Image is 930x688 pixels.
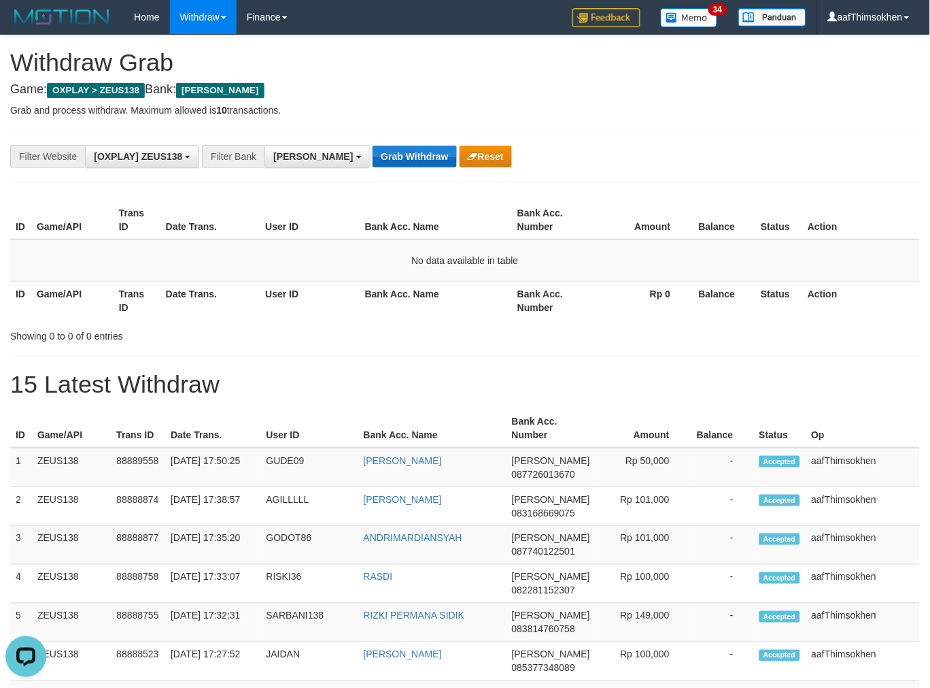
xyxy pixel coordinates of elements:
td: 88888874 [111,487,165,526]
td: 88888755 [111,604,165,642]
p: Grab and process withdraw. Maximum allowed is transactions. [10,103,920,117]
div: Filter Bank [202,145,264,168]
td: - [690,448,754,487]
th: Amount [594,201,691,240]
td: ZEUS138 [32,604,111,642]
th: Status [756,201,803,240]
span: [PERSON_NAME] [512,494,590,505]
th: Game/API [32,409,111,448]
img: Button%20Memo.svg [661,8,718,27]
td: 88888523 [111,642,165,681]
button: Grab Withdraw [373,146,456,167]
td: ZEUS138 [32,642,111,681]
th: ID [10,201,31,240]
td: - [690,604,754,642]
td: 5 [10,604,32,642]
span: Accepted [759,572,800,584]
div: Showing 0 to 0 of 0 entries [10,324,377,343]
span: Accepted [759,650,800,661]
a: RASDI [364,572,393,583]
th: Bank Acc. Name [358,409,506,448]
th: Action [802,281,920,320]
td: 4 [10,565,32,604]
span: Copy 083814760758 to clipboard [512,624,575,635]
td: JAIDAN [261,642,358,681]
td: Rp 149,000 [596,604,690,642]
td: 1 [10,448,32,487]
th: Trans ID [114,281,160,320]
button: [PERSON_NAME] [264,145,370,168]
th: Amount [596,409,690,448]
img: Feedback.jpg [572,8,640,27]
th: User ID [261,409,358,448]
th: Date Trans. [160,201,260,240]
td: Rp 101,000 [596,526,690,565]
strong: 10 [216,105,227,116]
td: 3 [10,526,32,565]
img: panduan.png [738,8,806,27]
td: aafThimsokhen [806,604,920,642]
th: Balance [691,281,756,320]
td: GODOT86 [261,526,358,565]
td: - [690,487,754,526]
th: Balance [691,201,756,240]
h1: Withdraw Grab [10,49,920,76]
td: [DATE] 17:50:25 [165,448,260,487]
span: Copy 087726013670 to clipboard [512,469,575,480]
button: Reset [460,146,512,167]
h1: 15 Latest Withdraw [10,371,920,398]
td: ZEUS138 [32,526,111,565]
td: 2 [10,487,32,526]
span: Accepted [759,495,800,506]
span: [PERSON_NAME] [512,610,590,621]
th: User ID [260,281,360,320]
span: Copy 082281152307 to clipboard [512,585,575,596]
td: [DATE] 17:32:31 [165,604,260,642]
td: No data available in table [10,240,920,282]
th: Bank Acc. Name [360,281,512,320]
img: MOTION_logo.png [10,7,114,27]
td: SARBANI138 [261,604,358,642]
th: Bank Acc. Name [360,201,512,240]
td: [DATE] 17:35:20 [165,526,260,565]
td: 88888877 [111,526,165,565]
th: Balance [690,409,754,448]
span: [OXPLAY] ZEUS138 [94,151,182,162]
a: [PERSON_NAME] [364,494,442,505]
th: Game/API [31,281,114,320]
th: Date Trans. [160,281,260,320]
td: ZEUS138 [32,448,111,487]
button: Open LiveChat chat widget [5,5,46,46]
td: Rp 100,000 [596,642,690,681]
th: Game/API [31,201,114,240]
td: 88888758 [111,565,165,604]
td: Rp 100,000 [596,565,690,604]
td: ZEUS138 [32,565,111,604]
th: Status [756,281,803,320]
span: [PERSON_NAME] [273,151,353,162]
span: [PERSON_NAME] [512,533,590,544]
span: [PERSON_NAME] [512,572,590,583]
td: aafThimsokhen [806,565,920,604]
td: - [690,642,754,681]
span: 34 [708,3,727,16]
td: ZEUS138 [32,487,111,526]
span: OXPLAY > ZEUS138 [47,83,145,98]
span: Copy 083168669075 to clipboard [512,508,575,519]
td: - [690,526,754,565]
td: [DATE] 17:38:57 [165,487,260,526]
th: Status [754,409,806,448]
a: RIZKI PERMANA SIDIK [364,610,465,621]
td: AGILLLLL [261,487,358,526]
span: [PERSON_NAME] [176,83,264,98]
h4: Game: Bank: [10,83,920,97]
td: 88889558 [111,448,165,487]
span: Copy 087740122501 to clipboard [512,546,575,557]
div: Filter Website [10,145,85,168]
th: User ID [260,201,360,240]
th: Bank Acc. Number [506,409,596,448]
th: Trans ID [111,409,165,448]
td: RISKI36 [261,565,358,604]
th: Action [802,201,920,240]
th: Rp 0 [594,281,691,320]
